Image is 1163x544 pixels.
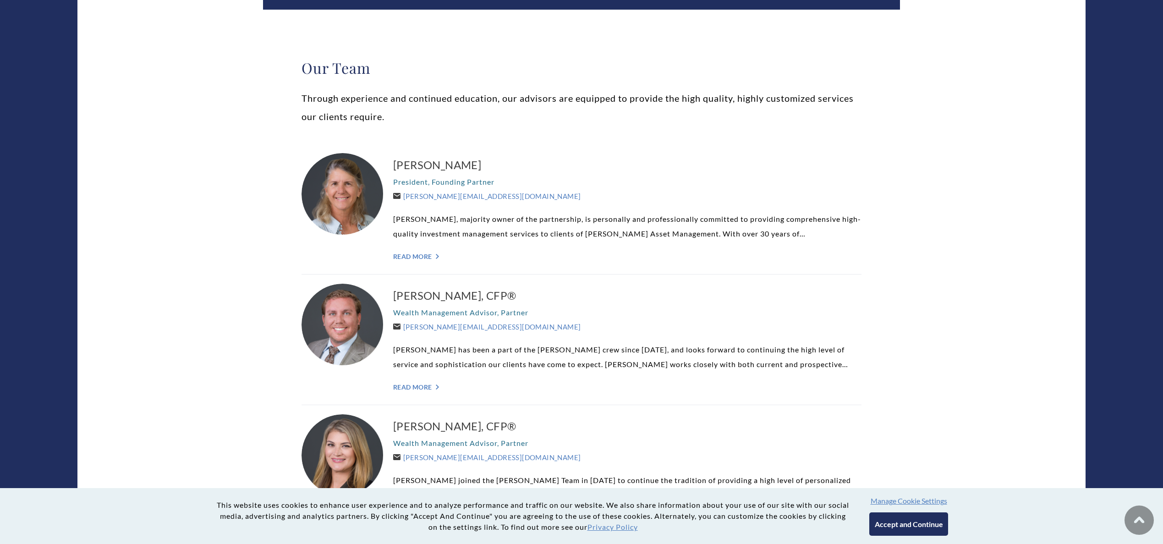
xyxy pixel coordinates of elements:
[393,383,861,391] a: Read More ">
[393,192,581,200] a: [PERSON_NAME][EMAIL_ADDRESS][DOMAIN_NAME]
[869,512,948,536] button: Accept and Continue
[393,158,861,172] a: [PERSON_NAME]
[393,175,861,189] p: President, Founding Partner
[587,522,638,531] a: Privacy Policy
[393,212,861,241] p: [PERSON_NAME], majority owner of the partnership, is personally and professionally committed to p...
[393,253,861,260] a: Read More ">
[871,496,947,505] button: Manage Cookie Settings
[393,342,861,372] p: [PERSON_NAME] has been a part of the [PERSON_NAME] crew since [DATE], and looks forward to contin...
[393,305,861,320] p: Wealth Management Advisor, Partner
[302,59,861,77] h2: Our Team
[393,419,861,434] a: [PERSON_NAME], CFP®
[393,323,581,331] a: [PERSON_NAME][EMAIL_ADDRESS][DOMAIN_NAME]
[393,473,861,502] p: [PERSON_NAME] joined the [PERSON_NAME] Team in [DATE] to continue the tradition of providing a hi...
[393,453,581,462] a: [PERSON_NAME][EMAIL_ADDRESS][DOMAIN_NAME]
[393,288,861,303] a: [PERSON_NAME], CFP®
[215,500,851,533] p: This website uses cookies to enhance user experience and to analyze performance and traffic on ou...
[302,89,861,126] p: Through experience and continued education, our advisors are equipped to provide the high quality...
[393,436,861,451] p: Wealth Management Advisor, Partner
